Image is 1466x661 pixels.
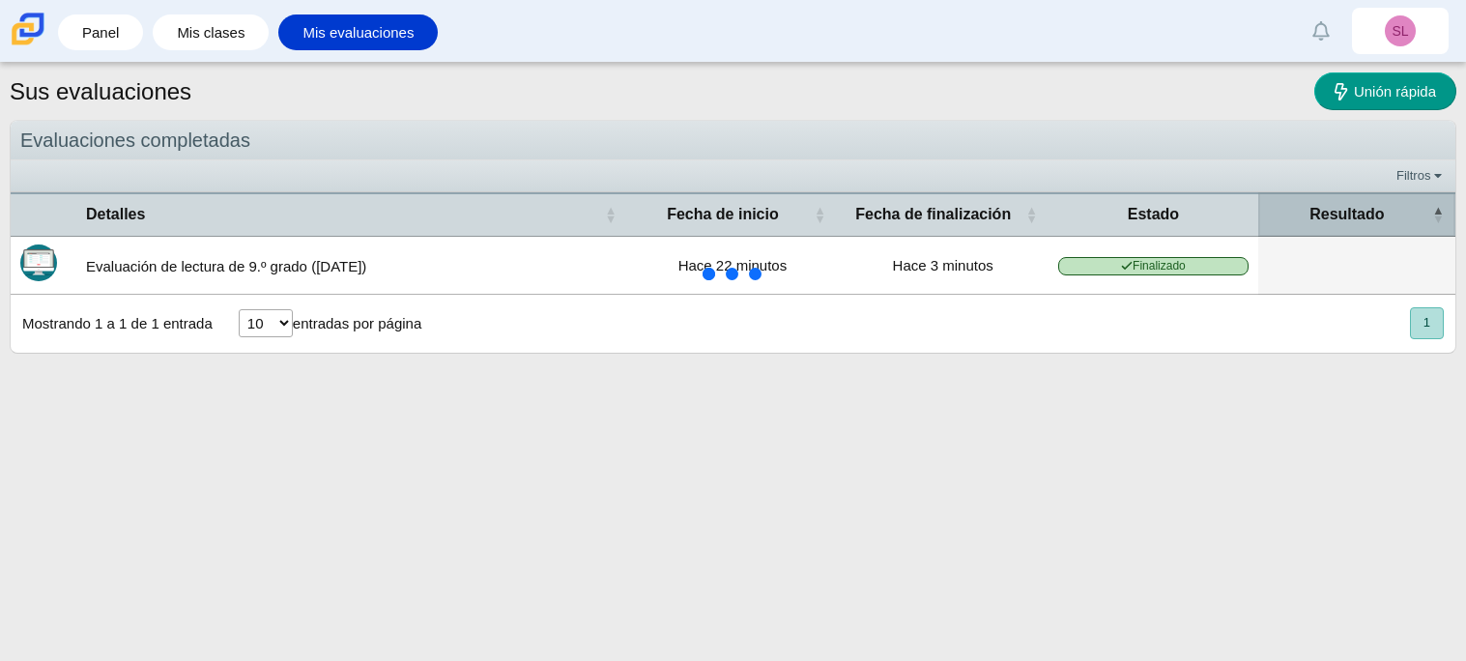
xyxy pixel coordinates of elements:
[1309,206,1384,222] font: Resultado
[1408,307,1444,339] nav: paginación
[1392,23,1408,39] font: SL
[1314,72,1456,110] a: Unión rápida
[1432,194,1444,235] span: Result : Activate to invert sorting
[1133,259,1186,273] font: Finalizado
[667,206,779,222] font: Fecha de inicio
[68,14,133,50] a: Panel
[1025,194,1037,235] span: End Date : Activate to sort
[302,24,414,41] font: Mis evaluaciones
[1300,10,1342,52] a: Alertas
[86,258,366,274] font: Evaluación de lectura de 9.º grado ([DATE])
[1128,206,1179,222] font: Estado
[22,315,213,331] font: Mostrando 1 a 1 de 1 entrada
[1396,168,1430,183] font: Filtros
[162,14,259,50] a: Mis clases
[20,244,57,281] img: Banco de artículos
[82,24,119,41] font: Panel
[10,78,191,104] font: Sus evaluaciones
[893,257,993,273] font: Hace 3 minutos
[20,129,250,151] font: Evaluaciones completadas
[855,206,1011,222] font: Fecha de finalización
[1354,83,1436,100] font: Unión rápida
[1392,166,1451,186] a: Filtros
[605,194,617,235] span: Details : Activate to sort
[288,14,428,50] a: Mis evaluaciones
[8,9,48,49] img: Escuela Carmen de Ciencia y Tecnología
[86,206,145,222] font: Detalles
[1352,8,1449,54] a: SL
[814,194,825,235] span: Start Date : Activate to sort
[293,315,421,331] font: entradas por página
[893,257,993,273] time: 21 de agosto de 2025 a las 11:59 a. m.
[177,24,244,41] font: Mis clases
[1410,307,1444,339] button: 1
[8,36,48,52] a: Escuela Carmen de Ciencia y Tecnología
